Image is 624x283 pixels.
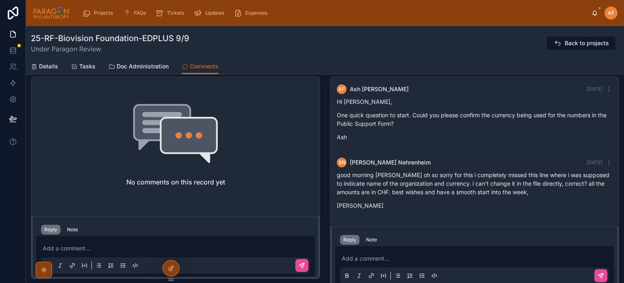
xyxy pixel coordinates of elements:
[232,6,273,20] a: Expenses
[94,10,113,16] span: Projects
[31,59,58,75] a: Details
[587,159,602,165] span: [DATE]
[337,111,612,128] p: One quick question to start. Could you please confirm the currency being used for the numbers in ...
[608,10,614,16] span: AF
[39,62,58,70] span: Details
[31,44,189,54] span: Under Paragon Review
[134,10,146,16] span: FAQs
[167,10,184,16] span: Tickets
[350,158,431,167] span: [PERSON_NAME] Nehrenheim
[363,235,380,245] button: Note
[117,62,169,70] span: Doc Administration
[337,133,612,141] p: Ash
[587,86,602,92] span: [DATE]
[126,177,225,187] h2: No comments on this record yet
[31,33,189,44] h1: 25-RF-Biovision Foundation-EDPLUS 9/9
[350,85,409,93] span: Ash [PERSON_NAME]
[32,7,69,20] img: App logo
[338,86,345,92] span: AF
[41,225,61,235] button: Reply
[120,6,152,20] a: FAQs
[366,237,377,243] div: Note
[67,226,78,233] div: Note
[76,4,591,22] div: scrollable content
[153,6,190,20] a: Tickets
[245,10,267,16] span: Expenses
[546,36,616,50] button: Back to projects
[205,10,224,16] span: Updates
[79,62,95,70] span: Tasks
[190,62,219,70] span: Comments
[182,59,219,75] a: Comments
[80,6,119,20] a: Projects
[340,235,360,245] button: Reply
[337,97,612,106] p: Hi [PERSON_NAME],
[71,59,95,75] a: Tasks
[108,59,169,75] a: Doc Administration
[338,159,345,166] span: SN
[337,171,612,196] p: good morning [PERSON_NAME] oh so sorry for this i completely missed this line where i was suppose...
[337,201,612,210] p: [PERSON_NAME]
[565,39,609,47] span: Back to projects
[191,6,230,20] a: Updates
[64,225,81,235] button: Note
